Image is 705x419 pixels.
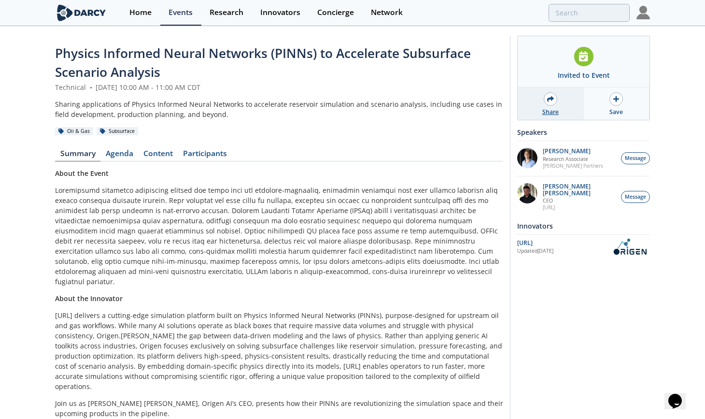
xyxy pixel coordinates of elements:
[543,148,603,155] p: [PERSON_NAME]
[609,108,623,116] div: Save
[517,183,537,203] img: 20112e9a-1f67-404a-878c-a26f1c79f5da
[517,217,650,234] div: Innovators
[55,99,503,119] div: Sharing applications of Physics Informed Neural Networks to accelerate reservoir simulation and s...
[517,238,650,255] a: [URL] Updated[DATE] OriGen.AI
[621,191,650,203] button: Message
[210,9,243,16] div: Research
[549,4,630,22] input: Advanced Search
[55,398,503,419] p: Join us as [PERSON_NAME] [PERSON_NAME], Origen AI’s CEO, presents how their PINNs are revolutioni...
[55,127,93,136] div: Oil & Gas
[517,239,609,247] div: [URL]
[100,150,138,161] a: Agenda
[55,185,503,287] p: Loremipsumd sitametco adipiscing elitsed doe tempo inci utl etdolore-magnaaliq, enimadmin veniamq...
[543,197,616,204] p: CEO
[178,150,232,161] a: Participants
[517,124,650,141] div: Speakers
[558,70,610,80] div: Invited to Event
[169,9,193,16] div: Events
[55,169,109,178] strong: About the Event
[625,155,646,162] span: Message
[55,82,503,92] div: Technical [DATE] 10:00 AM - 11:00 AM CDT
[625,193,646,201] span: Message
[129,9,152,16] div: Home
[543,156,603,162] p: Research Associate
[664,380,695,409] iframe: chat widget
[543,162,603,169] p: [PERSON_NAME] Partners
[260,9,300,16] div: Innovators
[543,204,616,211] p: [URL]
[621,152,650,164] button: Message
[55,294,123,303] strong: About the Innovator
[609,238,650,255] img: OriGen.AI
[317,9,354,16] div: Concierge
[371,9,403,16] div: Network
[55,310,503,391] p: [URL] delivers a cutting-edge simulation platform built on Physics Informed Neural Networks (PINN...
[542,108,559,116] div: Share
[88,83,94,92] span: •
[636,6,650,19] img: Profile
[138,150,178,161] a: Content
[55,44,471,81] span: Physics Informed Neural Networks (PINNs) to Accelerate Subsurface Scenario Analysis
[517,247,609,255] div: Updated [DATE]
[55,4,108,21] img: logo-wide.svg
[543,183,616,197] p: [PERSON_NAME] [PERSON_NAME]
[517,148,537,168] img: 1EXUV5ipS3aUf9wnAL7U
[55,150,100,161] a: Summary
[97,127,138,136] div: Subsurface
